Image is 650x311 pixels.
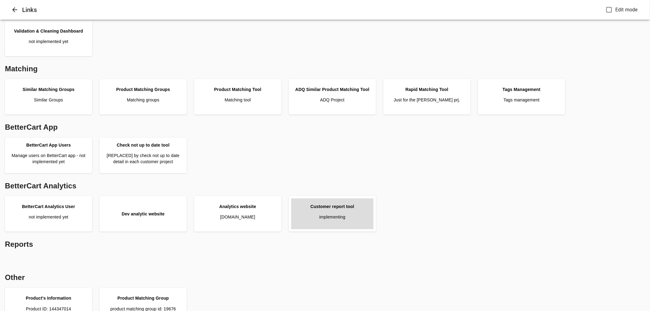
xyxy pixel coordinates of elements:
[2,61,648,77] div: Matching
[2,120,648,135] div: BetterCart App
[214,86,261,93] div: Product Matching Tool
[503,97,539,103] p: Tags management
[616,6,638,14] span: Edit mode
[197,81,279,112] a: Product Matching ToolMatching tool
[102,81,184,112] a: Product Matching GroupsMatching groups
[7,199,90,229] a: BetterCart Analytics Usernot implemented yet
[219,203,256,210] div: Analytics website
[22,86,74,93] div: Similar Matching Groups
[14,28,83,34] div: Validation & Cleaning Dashboard
[2,178,648,194] div: BetterCart Analytics
[480,81,563,112] a: Tags ManagementTags management
[225,97,251,103] p: Matching tool
[117,295,169,301] div: Product Matching Group
[26,295,71,301] div: Product's Information
[7,81,90,112] a: Similar Matching GroupsSimilar Groups
[117,142,170,148] div: Check not up to date tool
[116,86,170,93] div: Product Matching Groups
[2,270,648,285] div: Other
[311,203,354,210] div: Customer report tool
[7,23,90,54] a: Validation & Cleaning Dashboardnot implemented yet
[29,38,69,45] p: not implemented yet
[102,152,184,165] p: [REPLACED] by check not up to date detail in each customer project
[295,86,369,93] div: ADQ Similar Product Matching Tool
[386,81,468,112] a: Rapid Matching ToolJust for the [PERSON_NAME] prj.
[2,237,648,252] div: Reports
[503,86,540,93] div: Tags Management
[122,211,165,217] div: Dev analytic website
[29,214,69,220] p: not implemented yet
[7,140,90,171] a: BetterCart App UsersManage users on BetterCart app - not implemented yet
[320,97,344,103] p: ADQ Project
[394,97,460,103] p: Just for the [PERSON_NAME] prj.
[34,97,63,103] p: Similar Groups
[197,199,279,229] a: Analytics website[DOMAIN_NAME]
[102,140,184,171] a: Check not up to date tool[REPLACED] by check not up to date detail in each customer project
[26,142,71,148] div: BetterCart App Users
[405,86,448,93] div: Rapid Matching Tool
[291,81,374,112] a: ADQ Similar Product Matching ToolADQ Project
[102,199,184,229] a: Dev analytic website
[22,5,604,15] h6: Links
[22,203,75,210] div: BetterCart Analytics User
[220,214,255,220] p: [DOMAIN_NAME]
[7,2,22,17] button: Close
[127,97,159,103] p: Matching groups
[291,199,374,229] a: Customer report toolimplementing
[319,214,345,220] p: implementing
[7,152,90,165] p: Manage users on BetterCart app - not implemented yet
